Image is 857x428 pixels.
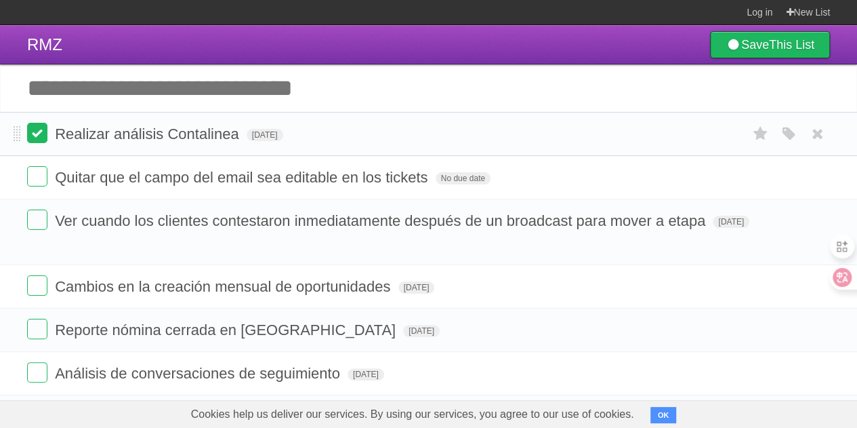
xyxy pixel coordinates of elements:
[436,172,490,184] span: No due date
[27,275,47,296] label: Done
[27,123,47,143] label: Done
[747,123,773,145] label: Star task
[177,401,648,428] span: Cookies help us deliver our services. By using our services, you agree to our use of cookies.
[710,31,830,58] a: SaveThis List
[398,281,435,294] span: [DATE]
[55,212,709,229] span: Ver cuando los clientes contestaron inmediatamente después de un broadcast para mover a etapa
[713,216,749,228] span: [DATE]
[769,38,814,52] b: This List
[55,278,394,295] span: Cambios en la creación mensual de oportunidades
[55,125,242,142] span: Realizar análisis Contalinea
[27,319,47,339] label: Done
[27,166,47,187] label: Done
[348,368,384,381] span: [DATE]
[27,210,47,230] label: Done
[27,362,47,383] label: Done
[650,407,677,423] button: OK
[27,35,62,54] span: RMZ
[55,365,343,382] span: Análisis de conversaciones de seguimiento
[55,169,431,186] span: Quitar que el campo del email sea editable en los tickets
[247,129,283,141] span: [DATE]
[403,325,440,337] span: [DATE]
[55,322,399,338] span: Reporte nómina cerrada en [GEOGRAPHIC_DATA]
